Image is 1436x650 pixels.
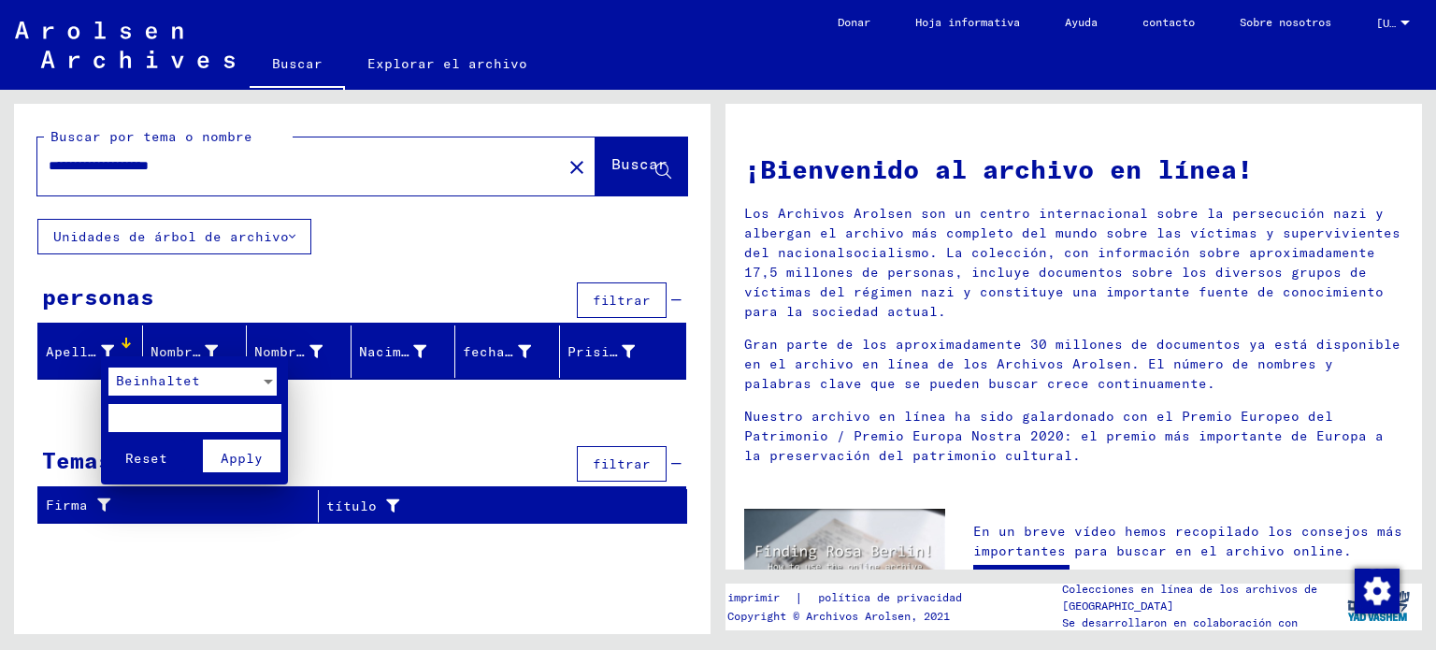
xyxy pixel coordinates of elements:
span: Beinhaltet [116,372,200,389]
button: Apply [203,440,280,472]
span: Reset [125,450,167,467]
button: Reset [108,440,186,472]
span: Apply [221,450,263,467]
img: Cambiar el consentimiento [1355,569,1400,614]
